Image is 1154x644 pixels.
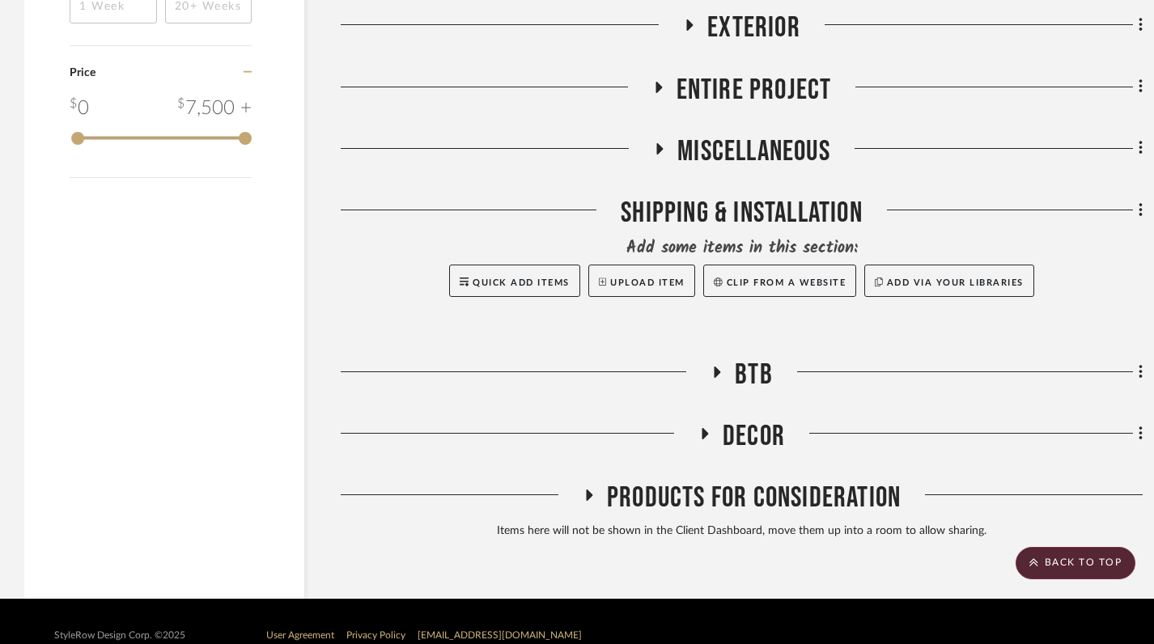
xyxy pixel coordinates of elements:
span: Miscellaneous [677,134,830,169]
scroll-to-top-button: BACK TO TOP [1016,547,1135,579]
div: StyleRow Design Corp. ©2025 [54,629,185,642]
span: Products For Consideration [607,481,901,515]
span: Decor [723,419,785,454]
div: 7,500 + [177,94,252,123]
a: [EMAIL_ADDRESS][DOMAIN_NAME] [418,630,582,640]
div: 0 [70,94,89,123]
a: Privacy Policy [346,630,405,640]
div: Items here will not be shown in the Client Dashboard, move them up into a room to allow sharing. [341,523,1143,540]
button: Clip from a website [703,265,856,297]
a: User Agreement [266,630,334,640]
span: Exterior [707,11,800,45]
span: Price [70,67,95,78]
span: BTB [735,358,773,392]
div: Add some items in this section: [341,237,1143,260]
span: Entire Project [677,73,832,108]
button: Upload Item [588,265,695,297]
span: Quick Add Items [473,278,570,287]
button: Quick Add Items [449,265,580,297]
button: Add via your libraries [864,265,1034,297]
